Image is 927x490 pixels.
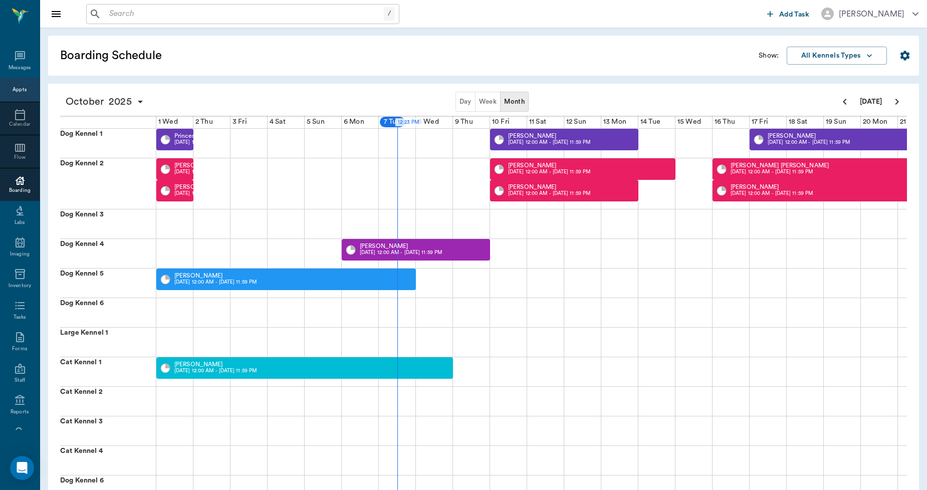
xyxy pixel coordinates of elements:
div: Cat Kennel 4 [60,446,156,475]
button: Day [455,92,476,112]
p: [DATE] 12:00 AM - [DATE] 11:59 PM [174,367,257,375]
p: [PERSON_NAME] [174,361,257,367]
div: Open Intercom Messenger [10,456,34,480]
p: [DATE] 12:00 AM - [DATE] 11:59 PM [731,168,829,176]
button: [DATE] [855,92,887,112]
p: [PERSON_NAME] [174,184,257,190]
div: Tasks [14,314,26,321]
div: Cat Kennel 1 [60,357,156,386]
div: 20 Mon [861,116,889,128]
div: [PERSON_NAME] [839,8,904,20]
div: Inventory [9,282,31,290]
p: [PERSON_NAME] [PERSON_NAME] [174,162,273,168]
p: [DATE] 12:00 AM - [DATE] 11:59 PM [174,139,257,146]
button: Week [475,92,501,112]
p: [PERSON_NAME] [174,273,257,279]
p: Show: [759,51,779,61]
button: Previous page [835,92,855,112]
span: 2025 [106,95,134,109]
div: Dog Kennel 3 [60,209,156,238]
p: [DATE] 12:00 AM - [DATE] 11:59 PM [731,190,813,197]
p: [PERSON_NAME] [508,184,590,190]
div: 3 Fri [230,116,249,128]
button: All Kennels Types [787,47,887,65]
div: Dog Kennel 5 [60,269,156,298]
div: Messages [9,64,32,72]
div: Dog Kennel 2 [60,158,156,209]
div: 19 Sun [824,116,848,128]
div: Reports [11,408,29,416]
div: Imaging [10,251,30,258]
p: [DATE] 12:00 AM - [DATE] 11:59 PM [508,168,590,176]
p: [PERSON_NAME] [508,162,590,168]
div: 6 Mon [342,116,366,128]
button: Close drawer [46,4,66,24]
button: Month [500,92,529,112]
div: Dog Kennel 4 [60,239,156,268]
div: 9 Thu [453,116,475,128]
div: Appts [13,86,27,94]
p: [DATE] 12:00 AM - [DATE] 11:59 PM [768,139,850,146]
div: 8 Wed [416,116,441,128]
button: Next page [887,92,907,112]
p: [PERSON_NAME] [508,133,590,139]
p: [DATE] 12:00 AM - [DATE] 11:59 PM [508,139,590,146]
div: 4 Sat [268,116,288,128]
div: 7 Tue [379,116,406,128]
div: 12 Sun [564,116,588,128]
div: Large Kennel 1 [60,328,156,357]
div: 15 Wed [675,116,703,128]
div: 5 Sun [305,116,327,128]
div: 10 Fri [490,116,512,128]
p: [PERSON_NAME] [731,184,813,190]
div: 21 Tue [898,116,921,128]
button: [PERSON_NAME] [813,5,926,23]
div: 2 Thu [193,116,215,128]
div: Forms [12,345,27,353]
p: [DATE] 12:00 AM - [DATE] 11:59 PM [508,190,590,197]
span: October [63,95,106,109]
div: 13 Mon [601,116,628,128]
div: 11 Sat [527,116,548,128]
input: Search [105,7,384,21]
div: 18 Sat [787,116,809,128]
p: [DATE] 12:00 AM - [DATE] 11:59 PM [174,168,273,176]
p: [DATE] 12:00 AM - [DATE] 11:59 PM [174,190,257,197]
h5: Boarding Schedule [60,48,323,64]
p: Princess [PERSON_NAME] [174,133,257,139]
p: [DATE] 12:00 AM - [DATE] 11:59 PM [174,279,257,286]
div: Dog Kennel 6 [60,298,156,327]
div: 17 Fri [750,116,770,128]
div: 14 Tue [638,116,662,128]
div: Labs [15,219,25,226]
div: / [384,7,395,21]
div: 1 Wed [156,116,180,128]
button: Add Task [763,5,813,23]
p: [PERSON_NAME] [PERSON_NAME] [731,162,829,168]
p: [PERSON_NAME] [768,133,850,139]
div: Dog Kennel 1 [60,129,156,158]
p: [PERSON_NAME] [360,243,442,249]
div: 16 Thu [713,116,737,128]
button: October2025 [60,92,149,112]
div: Staff [15,377,25,384]
div: Cat Kennel 3 [60,416,156,445]
p: [DATE] 12:00 AM - [DATE] 11:59 PM [360,249,442,257]
div: Cat Kennel 2 [60,387,156,416]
